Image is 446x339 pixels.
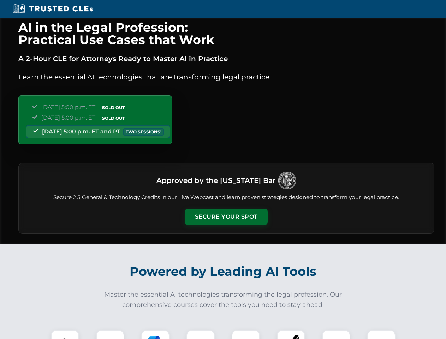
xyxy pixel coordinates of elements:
p: A 2-Hour CLE for Attorneys Ready to Master AI in Practice [18,53,434,64]
span: [DATE] 5:00 p.m. ET [41,114,95,121]
span: SOLD OUT [100,104,127,111]
h3: Approved by the [US_STATE] Bar [156,174,275,187]
h2: Powered by Leading AI Tools [28,259,419,284]
p: Master the essential AI technologies transforming the legal profession. Our comprehensive courses... [100,290,347,310]
button: Secure Your Spot [185,209,268,225]
img: Logo [278,172,296,189]
img: Trusted CLEs [11,4,95,14]
p: Secure 2.5 General & Technology Credits in our Live Webcast and learn proven strategies designed ... [27,194,426,202]
p: Learn the essential AI technologies that are transforming legal practice. [18,71,434,83]
span: SOLD OUT [100,114,127,122]
h1: AI in the Legal Profession: Practical Use Cases that Work [18,21,434,46]
span: [DATE] 5:00 p.m. ET [41,104,95,111]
